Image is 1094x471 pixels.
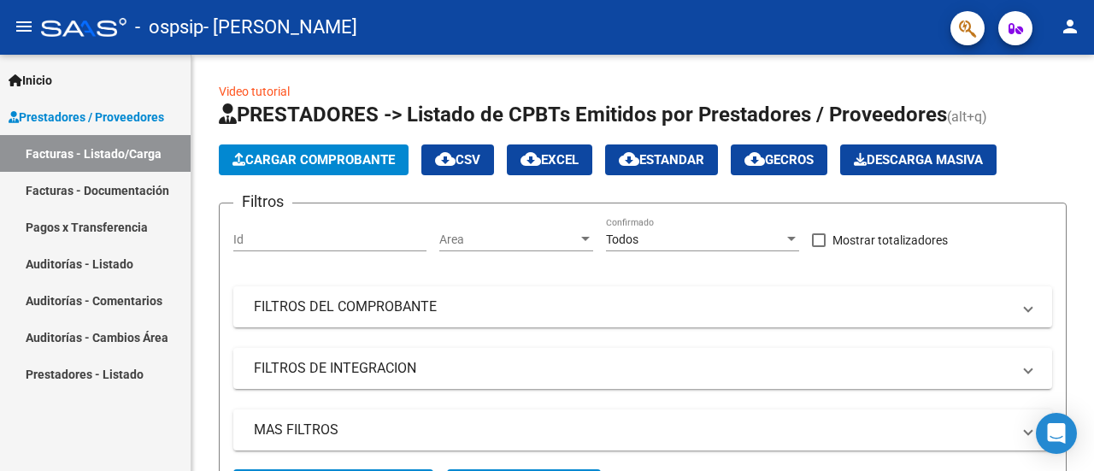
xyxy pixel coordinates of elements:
[521,149,541,169] mat-icon: cloud_download
[233,409,1052,450] mat-expansion-panel-header: MAS FILTROS
[605,144,718,175] button: Estandar
[219,144,409,175] button: Cargar Comprobante
[744,152,814,168] span: Gecros
[840,144,997,175] button: Descarga Masiva
[619,149,639,169] mat-icon: cloud_download
[435,152,480,168] span: CSV
[135,9,203,46] span: - ospsip
[435,149,456,169] mat-icon: cloud_download
[9,108,164,127] span: Prestadores / Proveedores
[521,152,579,168] span: EXCEL
[507,144,592,175] button: EXCEL
[233,348,1052,389] mat-expansion-panel-header: FILTROS DE INTEGRACION
[203,9,357,46] span: - [PERSON_NAME]
[14,16,34,37] mat-icon: menu
[947,109,987,125] span: (alt+q)
[840,144,997,175] app-download-masive: Descarga masiva de comprobantes (adjuntos)
[254,359,1011,378] mat-panel-title: FILTROS DE INTEGRACION
[606,233,638,246] span: Todos
[421,144,494,175] button: CSV
[219,103,947,127] span: PRESTADORES -> Listado de CPBTs Emitidos por Prestadores / Proveedores
[219,85,290,98] a: Video tutorial
[232,152,395,168] span: Cargar Comprobante
[731,144,827,175] button: Gecros
[832,230,948,250] span: Mostrar totalizadores
[439,233,578,247] span: Area
[744,149,765,169] mat-icon: cloud_download
[854,152,983,168] span: Descarga Masiva
[9,71,52,90] span: Inicio
[1036,413,1077,454] div: Open Intercom Messenger
[233,286,1052,327] mat-expansion-panel-header: FILTROS DEL COMPROBANTE
[254,297,1011,316] mat-panel-title: FILTROS DEL COMPROBANTE
[233,190,292,214] h3: Filtros
[619,152,704,168] span: Estandar
[1060,16,1080,37] mat-icon: person
[254,421,1011,439] mat-panel-title: MAS FILTROS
